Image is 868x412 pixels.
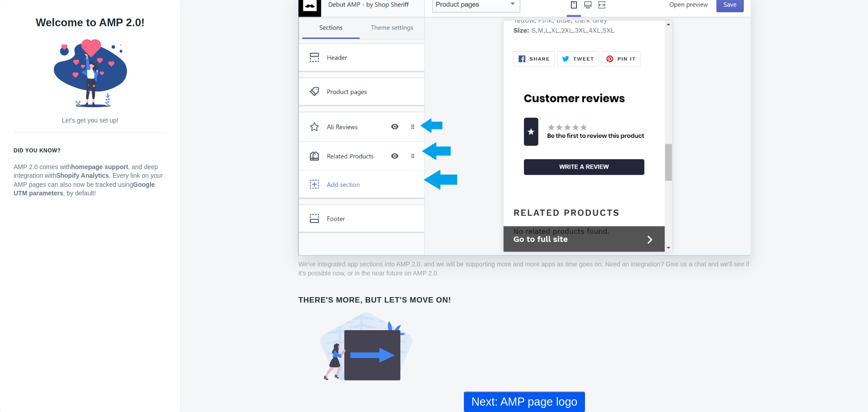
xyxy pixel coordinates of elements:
[14,181,155,197] strong: Google UTM parameters
[14,14,167,32] h1: Welcome to AMP 2.0!
[464,392,585,412] button: Next: AMP page logo
[823,367,857,401] iframe: Drift Widget Chat Controller
[298,296,750,305] h6: There's more, but let's move on!
[56,172,109,179] strong: Shopify Analytics
[298,260,750,278] p: We've integrated app sections into AMP 2.0, and we will be supporting more and more apps as time ...
[71,163,128,170] strong: homepage support
[14,146,167,155] h6: Did you know?
[14,116,167,125] p: Let's get you set up!
[14,163,167,198] p: AMP 2.0 comes with , and deep integration with . Every link on your AMP pages can also now be tra...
